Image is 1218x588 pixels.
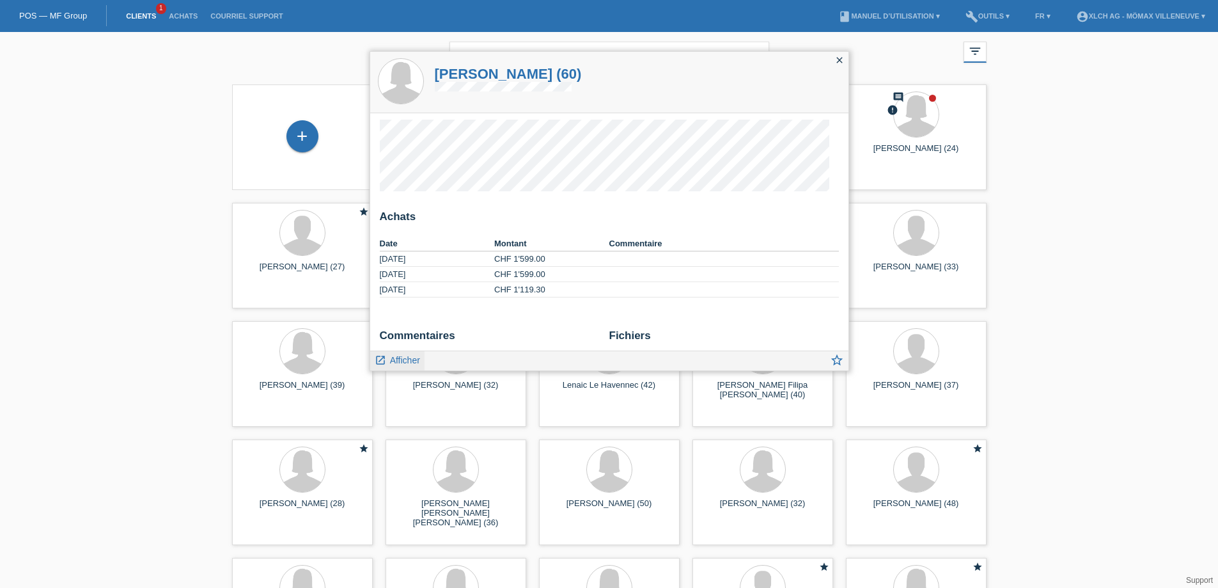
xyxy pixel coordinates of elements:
[120,12,162,20] a: Clients
[380,211,839,230] h2: Achats
[856,262,976,282] div: [PERSON_NAME] (33)
[1186,576,1213,585] a: Support
[968,44,982,58] i: filter_list
[830,354,844,370] a: star_border
[856,380,976,401] div: [PERSON_NAME] (37)
[435,66,582,82] a: [PERSON_NAME] (60)
[375,354,386,366] i: launch
[830,353,844,367] i: star_border
[156,3,166,14] span: 1
[19,11,87,20] a: POS — MF Group
[819,562,829,572] i: star
[887,104,898,118] div: Rejeté
[359,443,369,454] i: star
[242,262,363,282] div: [PERSON_NAME] (27)
[494,236,609,251] th: Montant
[838,10,851,23] i: book
[1070,12,1212,20] a: account_circleXLCH AG - Mömax Villeneuve ▾
[494,282,609,298] td: CHF 1'119.30
[834,55,845,65] i: close
[380,330,600,349] h2: Commentaires
[959,12,1016,20] a: buildOutils ▾
[380,251,495,267] td: [DATE]
[242,380,363,401] div: [PERSON_NAME] (39)
[609,236,839,251] th: Commentaire
[856,498,976,519] div: [PERSON_NAME] (48)
[375,351,420,367] a: launch Afficher
[1076,10,1089,23] i: account_circle
[494,267,609,282] td: CHF 1'599.00
[832,12,946,20] a: bookManuel d’utilisation ▾
[893,91,904,105] div: Nouveau commentaire
[703,498,823,519] div: [PERSON_NAME] (32)
[494,251,609,267] td: CHF 1'599.00
[703,380,823,401] div: [PERSON_NAME] Filipa [PERSON_NAME] (40)
[359,207,369,217] i: star
[609,330,839,349] h2: Fichiers
[1029,12,1057,20] a: FR ▾
[549,498,669,519] div: [PERSON_NAME] (50)
[162,12,204,20] a: Achats
[204,12,289,20] a: Courriel Support
[396,498,516,521] div: [PERSON_NAME] [PERSON_NAME] [PERSON_NAME] (36)
[893,91,904,103] i: comment
[380,282,495,298] td: [DATE]
[549,380,669,401] div: Lenaic Le Havennec (42)
[287,125,318,147] div: Enregistrer le client
[856,143,976,164] div: [PERSON_NAME] (24)
[380,236,495,251] th: Date
[242,498,363,519] div: [PERSON_NAME] (28)
[887,104,898,116] i: error
[396,380,516,401] div: [PERSON_NAME] (32)
[965,10,978,23] i: build
[380,267,495,282] td: [DATE]
[972,562,983,572] i: star
[449,42,769,72] input: Recherche...
[390,355,420,365] span: Afficher
[972,443,983,454] i: star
